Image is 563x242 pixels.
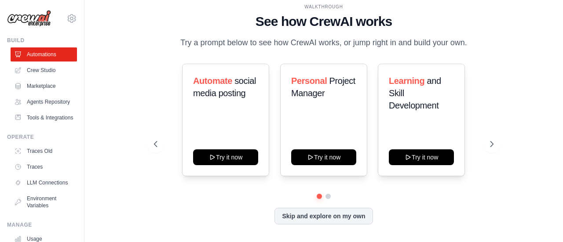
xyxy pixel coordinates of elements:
[11,79,77,93] a: Marketplace
[11,176,77,190] a: LLM Connections
[11,63,77,77] a: Crew Studio
[11,47,77,61] a: Automations
[11,95,77,109] a: Agents Repository
[11,111,77,125] a: Tools & Integrations
[11,160,77,174] a: Traces
[7,10,51,27] img: Logo
[193,149,258,165] button: Try it now
[389,76,424,86] span: Learning
[11,191,77,213] a: Environment Variables
[154,4,493,10] div: WALKTHROUGH
[7,37,77,44] div: Build
[7,134,77,141] div: Operate
[193,76,256,98] span: social media posting
[7,221,77,228] div: Manage
[389,149,454,165] button: Try it now
[291,76,327,86] span: Personal
[154,14,493,29] h1: See how CrewAI works
[274,208,373,224] button: Skip and explore on my own
[176,36,472,49] p: Try a prompt below to see how CrewAI works, or jump right in and build your own.
[291,149,356,165] button: Try it now
[11,144,77,158] a: Traces Old
[389,76,441,110] span: and Skill Development
[193,76,232,86] span: Automate
[291,76,355,98] span: Project Manager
